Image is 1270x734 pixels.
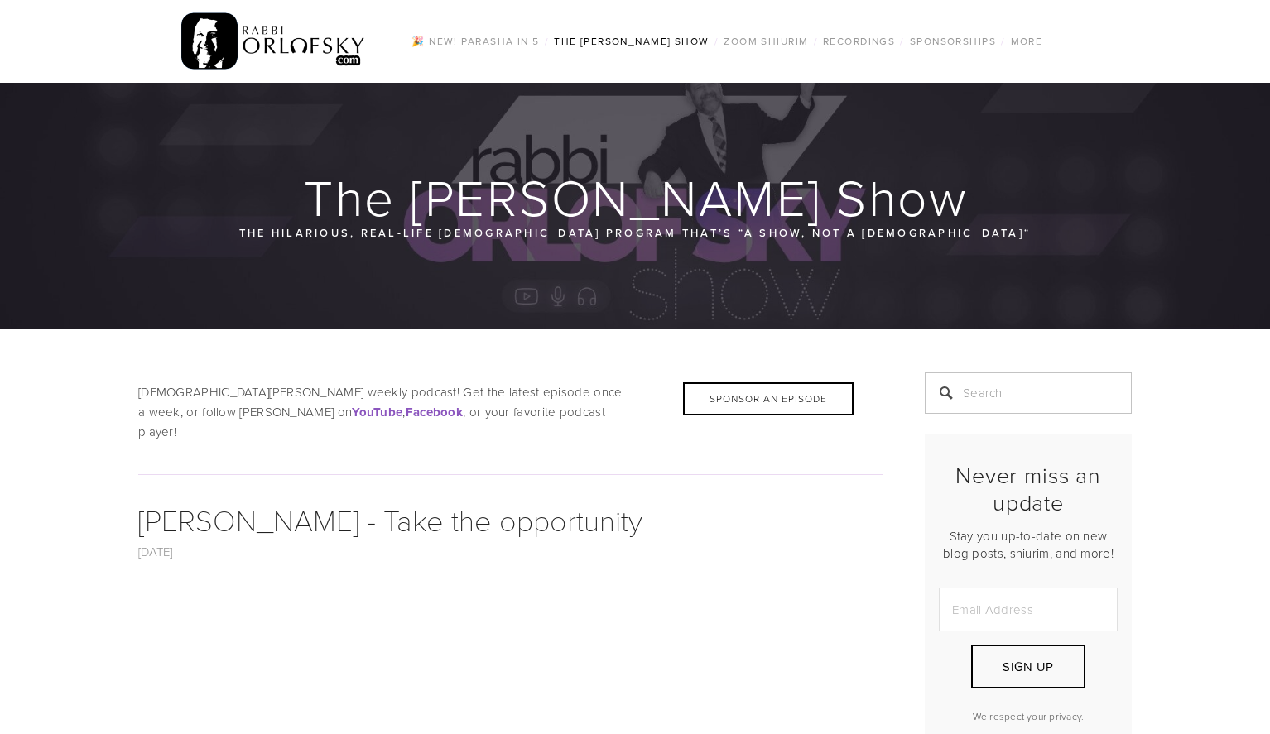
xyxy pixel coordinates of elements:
p: [DEMOGRAPHIC_DATA][PERSON_NAME] weekly podcast! Get the latest episode once a week, or follow [PE... [138,382,883,442]
span: / [545,34,549,48]
span: / [900,34,904,48]
a: Sponsorships [905,31,1001,52]
a: The [PERSON_NAME] Show [549,31,714,52]
a: [PERSON_NAME] - Take the opportunity [138,499,642,540]
span: / [814,34,818,48]
input: Search [925,372,1132,414]
div: Sponsor an Episode [683,382,854,415]
p: Stay you up-to-date on new blog posts, shiurim, and more! [939,527,1118,562]
img: RabbiOrlofsky.com [181,9,366,74]
span: / [1001,34,1005,48]
input: Email Address [939,588,1118,631]
h2: Never miss an update [939,462,1118,516]
h1: The [PERSON_NAME] Show [138,170,1133,223]
a: Zoom Shiurim [719,31,813,52]
p: We respect your privacy. [939,709,1118,723]
a: More [1006,31,1048,52]
a: 🎉 NEW! Parasha in 5 [406,31,544,52]
a: [DATE] [138,543,173,560]
button: Sign Up [971,645,1085,688]
a: YouTube [352,403,402,420]
p: The hilarious, real-life [DEMOGRAPHIC_DATA] program that’s “a show, not a [DEMOGRAPHIC_DATA]“ [238,223,1032,242]
a: Facebook [406,403,463,420]
a: Recordings [818,31,900,52]
span: / [714,34,719,48]
span: Sign Up [1003,658,1053,675]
